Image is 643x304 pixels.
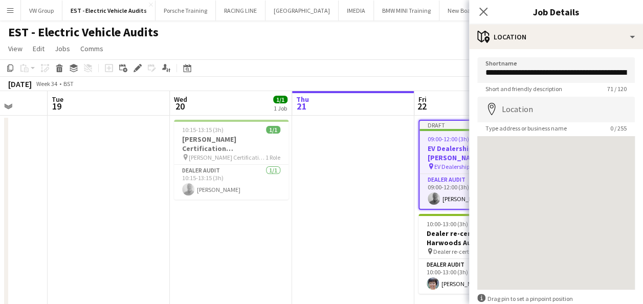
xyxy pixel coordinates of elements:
[8,44,23,53] span: View
[418,259,533,294] app-card-role: Dealer Audit1/110:00-13:00 (3h)[PERSON_NAME] Doubtfire
[33,44,45,53] span: Edit
[8,25,159,40] h1: EST - Electric Vehicle Audits
[216,1,265,20] button: RACING LINE
[189,154,265,161] span: [PERSON_NAME] Certification [PERSON_NAME] KIA Peterborough AB42 1BN 200825 1015
[374,1,439,20] button: BMW MINI Training
[50,100,63,112] span: 19
[52,95,63,104] span: Tue
[274,104,287,112] div: 1 Job
[63,80,74,88] div: BST
[174,165,289,200] app-card-role: Dealer Audit1/110:15-13:15 (3h)[PERSON_NAME]
[295,100,309,112] span: 21
[469,25,643,49] div: Location
[433,248,510,255] span: Dealer re-certification Harwoods Audi [PERSON_NAME] RH10 7ZJ 220825 @ 10am
[174,120,289,200] app-job-card: 10:15-13:15 (3h)1/1[PERSON_NAME] Certification [PERSON_NAME] KIA Peterborough AB42 1BN 200825 101...
[174,95,187,104] span: Wed
[8,79,32,89] div: [DATE]
[418,229,533,247] h3: Dealer re-certification Harwoods Audi [PERSON_NAME] RH10 7ZJ 220825 @ 10am
[265,154,280,161] span: 1 Role
[434,163,509,170] span: EV Dealership Certification [PERSON_NAME] Skoda [GEOGRAPHIC_DATA] PH2 8BP 220825 @ 9am
[428,135,469,143] span: 09:00-12:00 (3h)
[174,135,289,153] h3: [PERSON_NAME] Certification [PERSON_NAME] KIA Peterborough AB42 1BN 200825 1015
[80,44,103,53] span: Comms
[477,85,570,93] span: Short and friendly description
[34,80,59,88] span: Week 34
[62,1,156,20] button: EST - Electric Vehicle Audits
[418,120,533,210] app-job-card: Draft09:00-12:00 (3h)1/1EV Dealership Certification [PERSON_NAME] Skoda [GEOGRAPHIC_DATA] PH2 8BP...
[419,144,532,162] h3: EV Dealership Certification [PERSON_NAME] Skoda [GEOGRAPHIC_DATA] PH2 8BP 220825 @ 9am
[265,1,339,20] button: [GEOGRAPHIC_DATA]
[273,96,287,103] span: 1/1
[266,126,280,134] span: 1/1
[29,42,49,55] a: Edit
[296,95,309,104] span: Thu
[339,1,374,20] button: IMEDIA
[599,85,635,93] span: 71 / 120
[419,174,532,209] app-card-role: Dealer Audit1/109:00-12:00 (3h)[PERSON_NAME]
[439,1,485,20] button: New Board
[418,214,533,294] app-job-card: 10:00-13:00 (3h)1/1Dealer re-certification Harwoods Audi [PERSON_NAME] RH10 7ZJ 220825 @ 10am Dea...
[419,121,532,129] div: Draft
[76,42,107,55] a: Comms
[51,42,74,55] a: Jobs
[156,1,216,20] button: Porsche Training
[477,124,575,132] span: Type address or business name
[602,124,635,132] span: 0 / 255
[417,100,427,112] span: 22
[55,44,70,53] span: Jobs
[4,42,27,55] a: View
[172,100,187,112] span: 20
[469,5,643,18] h3: Job Details
[418,95,427,104] span: Fri
[182,126,224,134] span: 10:15-13:15 (3h)
[427,220,468,228] span: 10:00-13:00 (3h)
[477,294,635,303] div: Drag pin to set a pinpoint position
[21,1,62,20] button: VW Group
